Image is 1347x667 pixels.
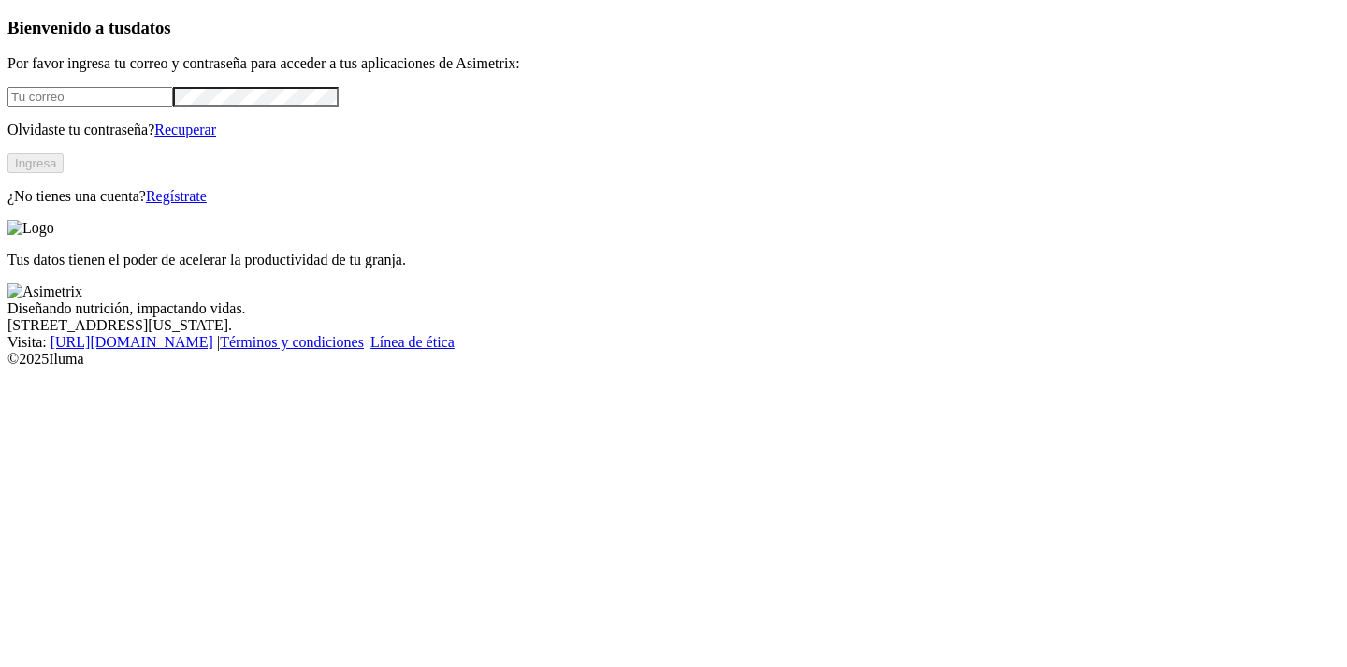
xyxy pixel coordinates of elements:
[7,122,1340,138] p: Olvidaste tu contraseña?
[7,153,64,173] button: Ingresa
[7,300,1340,317] div: Diseñando nutrición, impactando vidas.
[51,334,213,350] a: [URL][DOMAIN_NAME]
[370,334,455,350] a: Línea de ética
[7,55,1340,72] p: Por favor ingresa tu correo y contraseña para acceder a tus aplicaciones de Asimetrix:
[7,334,1340,351] div: Visita : | |
[7,351,1340,368] div: © 2025 Iluma
[131,18,171,37] span: datos
[7,87,173,107] input: Tu correo
[7,188,1340,205] p: ¿No tienes una cuenta?
[154,122,216,138] a: Recuperar
[7,252,1340,268] p: Tus datos tienen el poder de acelerar la productividad de tu granja.
[7,220,54,237] img: Logo
[7,317,1340,334] div: [STREET_ADDRESS][US_STATE].
[7,283,82,300] img: Asimetrix
[146,188,207,204] a: Regístrate
[7,18,1340,38] h3: Bienvenido a tus
[220,334,364,350] a: Términos y condiciones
